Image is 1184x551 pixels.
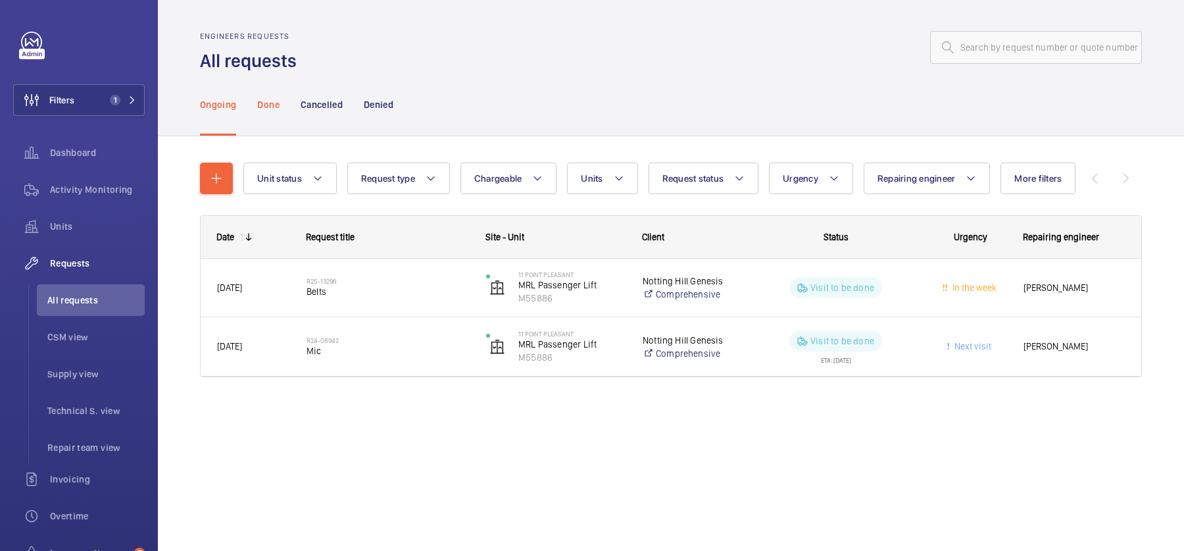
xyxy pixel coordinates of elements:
span: Overtime [50,510,145,523]
button: Request status [649,163,759,194]
span: Status [824,232,849,242]
span: Request status [662,173,724,184]
h2: R24-08942 [307,336,469,344]
button: More filters [1000,163,1075,194]
button: Chargeable [460,163,557,194]
span: Units [50,220,145,233]
a: Comprehensive [643,347,737,360]
span: Belts [307,285,469,298]
p: M55886 [518,351,626,364]
h2: R25-13296 [307,277,469,285]
span: Units [581,173,603,184]
button: Urgency [769,163,853,194]
span: Request type [361,173,415,184]
span: Technical S. view [47,404,145,417]
p: 11 Point Pleasant [518,330,626,338]
span: Unit status [257,173,302,184]
p: MRL Passenger Lift [518,338,626,351]
p: Notting Hill Genesis [643,334,737,347]
span: [PERSON_NAME] [1024,339,1125,354]
span: Client [642,232,664,242]
h1: All requests [200,49,305,73]
p: MRL Passenger Lift [518,278,626,292]
p: Denied [364,98,393,111]
img: elevator.svg [489,339,505,355]
span: [DATE] [217,282,242,293]
span: In the week [950,282,997,293]
input: Search by request number or quote number [930,31,1142,64]
span: Invoicing [50,473,145,486]
div: ETA: [DATE] [821,352,851,363]
span: [PERSON_NAME] [1024,280,1125,296]
p: Notting Hill Genesis [643,275,737,288]
p: M55886 [518,292,626,305]
button: Filters1 [13,84,145,116]
div: Date [216,232,234,242]
button: Unit status [243,163,337,194]
span: Activity Monitoring [50,183,145,196]
span: CSM view [47,330,145,344]
span: Supply view [47,367,145,380]
span: Urgency [954,232,987,242]
h2: Engineers requests [200,32,305,41]
p: Done [257,98,279,111]
span: Next visit [952,341,991,352]
span: Requests [50,257,145,270]
p: Visit to be done [810,281,874,294]
span: Repairing engineer [1023,232,1099,242]
span: [DATE] [217,341,242,352]
span: Dashboard [50,146,145,159]
span: Site - Unit [485,232,524,242]
button: Units [567,163,637,194]
button: Request type [347,163,450,194]
p: Visit to be done [810,334,874,348]
span: 1 [110,95,120,105]
span: Filters [49,93,74,107]
button: Repairing engineer [864,163,991,194]
span: Mic [307,344,469,357]
span: Request title [306,232,355,242]
span: Repair team view [47,441,145,454]
p: Cancelled [301,98,343,111]
p: Ongoing [200,98,236,111]
p: 11 Point Pleasant [518,271,626,278]
span: Repairing engineer [877,173,956,184]
span: More filters [1014,173,1062,184]
span: All requests [47,294,145,307]
span: Urgency [783,173,818,184]
span: Chargeable [474,173,522,184]
img: elevator.svg [489,280,505,296]
a: Comprehensive [643,288,737,301]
